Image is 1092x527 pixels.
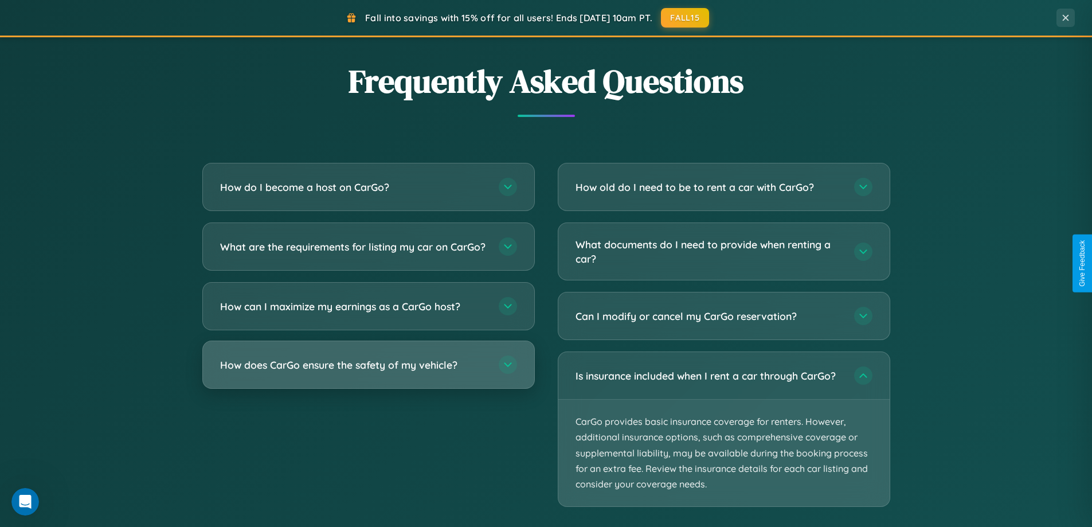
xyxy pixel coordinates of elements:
[576,237,843,266] h3: What documents do I need to provide when renting a car?
[576,180,843,194] h3: How old do I need to be to rent a car with CarGo?
[558,400,890,506] p: CarGo provides basic insurance coverage for renters. However, additional insurance options, such ...
[576,369,843,383] h3: Is insurance included when I rent a car through CarGo?
[365,12,652,24] span: Fall into savings with 15% off for all users! Ends [DATE] 10am PT.
[220,299,487,314] h3: How can I maximize my earnings as a CarGo host?
[220,180,487,194] h3: How do I become a host on CarGo?
[220,240,487,254] h3: What are the requirements for listing my car on CarGo?
[661,8,709,28] button: FALL15
[11,488,39,516] iframe: Intercom live chat
[220,358,487,372] h3: How does CarGo ensure the safety of my vehicle?
[1078,240,1086,287] div: Give Feedback
[202,59,890,103] h2: Frequently Asked Questions
[576,309,843,323] h3: Can I modify or cancel my CarGo reservation?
